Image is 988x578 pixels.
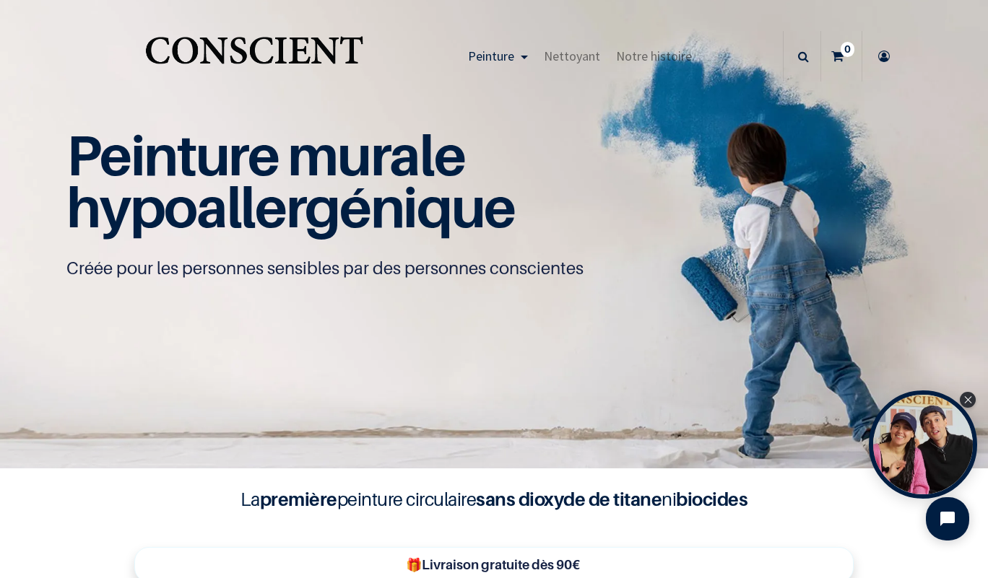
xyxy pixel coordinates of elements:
span: hypoallergénique [66,173,515,240]
b: première [260,488,337,510]
div: Close Tolstoy widget [960,392,976,408]
a: 0 [821,31,862,82]
sup: 0 [841,42,854,56]
p: Créée pour les personnes sensibles par des personnes conscientes [66,257,921,280]
a: Peinture [460,31,536,82]
div: Open Tolstoy widget [869,390,977,499]
img: Conscient [142,28,365,85]
div: Open Tolstoy [869,390,977,499]
span: Nettoyant [544,48,600,64]
b: 🎁Livraison gratuite dès 90€ [406,557,580,572]
iframe: Tidio Chat [914,485,981,553]
b: sans dioxyde de titane [476,488,662,510]
a: Logo of Conscient [142,28,365,85]
span: Notre histoire [616,48,692,64]
h4: La peinture circulaire ni [205,486,783,513]
b: biocides [676,488,747,510]
div: Tolstoy bubble widget [869,390,977,499]
span: Peinture [468,48,514,64]
span: Peinture murale [66,121,464,188]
